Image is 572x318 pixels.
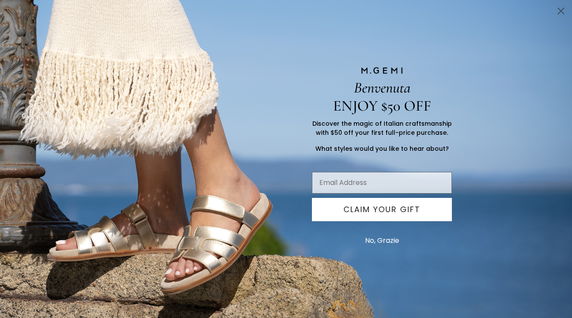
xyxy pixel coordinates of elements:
[354,79,410,97] span: Benvenuta
[312,198,452,221] button: CLAIM YOUR GIFT
[312,172,452,194] input: Email Address
[360,67,404,74] img: M.GEMI
[312,119,452,137] span: Discover the magic of Italian craftsmanship with $50 off your first full-price purchase.
[361,230,404,251] button: No, Grazie
[333,97,431,115] span: ENJOY $50 OFF
[315,144,449,153] span: What styles would you like to hear about?
[553,3,569,19] button: Close dialog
